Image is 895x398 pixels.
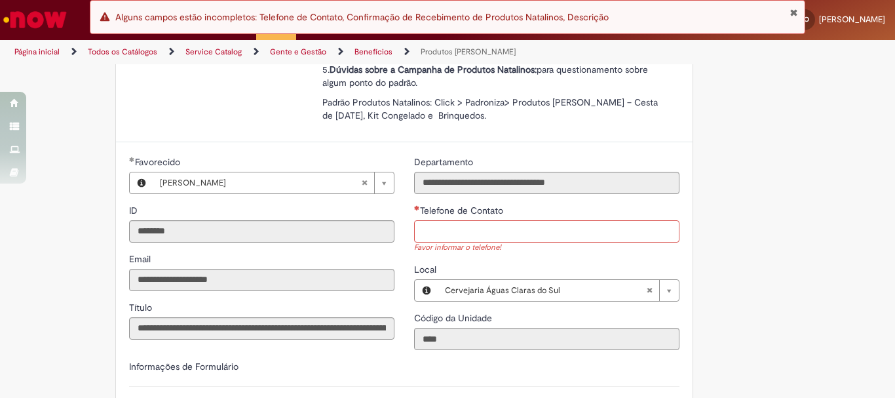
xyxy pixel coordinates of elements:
span: Somente leitura - Título [129,302,155,313]
strong: Dúvidas sobre a Campanha de Produtos Natalinos: [330,64,537,75]
span: [PERSON_NAME] [160,172,361,193]
a: Produtos [PERSON_NAME] [421,47,516,57]
label: Informações de Formulário [129,361,238,372]
a: Gente e Gestão [270,47,326,57]
span: Necessários [414,205,420,210]
span: Local [414,264,439,275]
label: Somente leitura - Título [129,301,155,314]
a: [PERSON_NAME]Limpar campo Favorecido [153,172,394,193]
a: Service Catalog [185,47,242,57]
div: Favor informar o telefone! [414,243,679,254]
span: Cervejaria Águas Claras do Sul [445,280,646,301]
label: Somente leitura - ID [129,204,140,217]
abbr: Limpar campo Local [639,280,659,301]
a: Benefícios [354,47,392,57]
span: Somente leitura - Departamento [414,156,476,168]
span: Telefone de Contato [420,205,506,216]
a: Todos os Catálogos [88,47,157,57]
input: Email [129,269,394,291]
span: Somente leitura - Código da Unidade [414,312,495,324]
abbr: Limpar campo Favorecido [354,172,374,193]
span: [PERSON_NAME] [819,14,885,25]
span: Somente leitura - Email [129,253,153,265]
img: ServiceNow [1,7,69,33]
a: Página inicial [14,47,60,57]
input: Telefone de Contato [414,220,679,243]
label: Somente leitura - Departamento [414,155,476,169]
label: Somente leitura - Código da Unidade [414,311,495,325]
span: Obrigatório Preenchido [129,157,135,162]
input: Código da Unidade [414,328,679,350]
label: Somente leitura - Email [129,252,153,266]
input: Departamento [414,172,679,194]
input: Título [129,317,394,340]
span: 5. para questionamento sobre algum ponto do padrão. [322,64,648,89]
ul: Trilhas de página [10,40,587,64]
button: Local, Visualizar este registro Cervejaria Águas Claras do Sul [415,280,438,301]
button: Favorecido, Visualizar este registro Rosemeri De Oliveira [130,172,153,193]
button: Fechar Notificação [790,7,798,18]
span: Padrão Produtos Natalinos: Click > Padroniza> Produtos [PERSON_NAME] – Cesta de [DATE], Kit Conge... [322,96,658,121]
a: Cervejaria Águas Claras do SulLimpar campo Local [438,280,679,301]
span: Somente leitura - ID [129,205,140,216]
input: ID [129,220,394,243]
span: Necessários - Favorecido [135,156,183,168]
span: Alguns campos estão incompletos: Telefone de Contato, Confirmação de Recebimento de Produtos Nata... [115,11,609,23]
